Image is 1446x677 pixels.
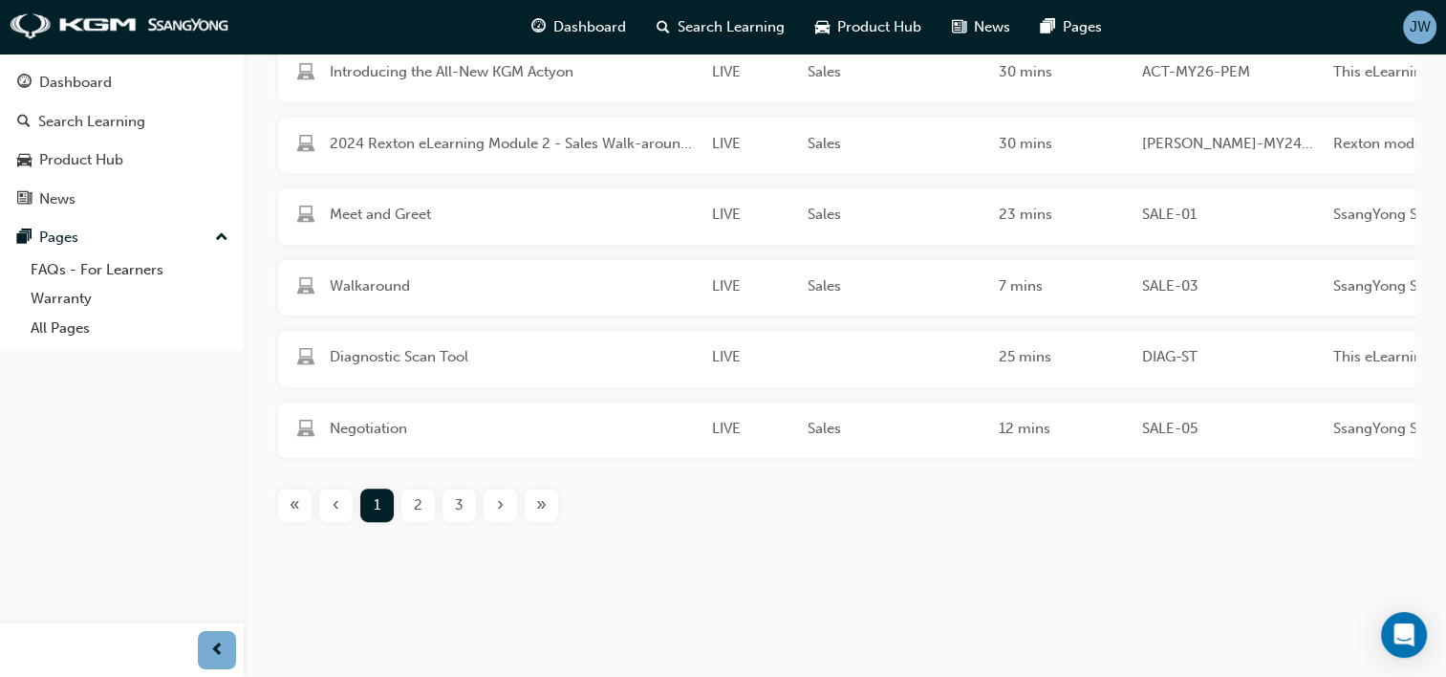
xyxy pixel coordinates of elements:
[290,494,300,516] span: «
[17,229,32,247] span: pages-icon
[17,152,32,169] span: car-icon
[274,489,315,522] button: First page
[480,489,521,522] button: Next page
[991,418,1134,444] div: 12 mins
[39,188,76,210] div: News
[1142,133,1318,155] span: [PERSON_NAME]-MY24-7PEL
[297,207,314,228] span: learningResourceType_ELEARNING-icon
[704,61,800,87] div: LIVE
[39,72,112,94] div: Dashboard
[704,346,800,372] div: LIVE
[704,418,800,444] div: LIVE
[1041,15,1055,39] span: pages-icon
[330,61,697,83] span: Introducing the All-New KGM Actyon
[8,182,236,217] a: News
[1142,61,1318,83] span: ACT-MY26-PEM
[210,639,225,663] span: prev-icon
[991,61,1134,87] div: 30 mins
[531,15,546,39] span: guage-icon
[8,61,236,220] button: DashboardSearch LearningProduct HubNews
[641,8,800,47] a: search-iconSearch Learning
[398,489,439,522] button: Page 2
[23,255,236,285] a: FAQs - For Learners
[39,149,123,171] div: Product Hub
[704,133,800,159] div: LIVE
[1142,346,1318,368] span: DIAG-ST
[297,278,314,299] span: learningResourceType_ELEARNING-icon
[17,114,31,131] span: search-icon
[1142,204,1318,226] span: SALE-01
[330,346,697,368] span: Diagnostic Scan Tool
[521,489,562,522] button: Last page
[536,494,547,516] span: »
[808,204,983,226] span: Sales
[937,8,1025,47] a: news-iconNews
[952,15,966,39] span: news-icon
[800,8,937,47] a: car-iconProduct Hub
[455,494,464,516] span: 3
[808,61,983,83] span: Sales
[808,275,983,297] span: Sales
[657,15,670,39] span: search-icon
[356,489,398,522] button: Page 1
[333,494,339,516] span: ‹
[991,346,1134,372] div: 25 mins
[991,133,1134,159] div: 30 mins
[837,16,921,38] span: Product Hub
[1410,16,1431,38] span: JW
[808,133,983,155] span: Sales
[516,8,641,47] a: guage-iconDashboard
[678,16,785,38] span: Search Learning
[991,204,1134,229] div: 23 mins
[808,418,983,440] span: Sales
[23,284,236,314] a: Warranty
[297,421,314,442] span: learningResourceType_ELEARNING-icon
[8,142,236,178] a: Product Hub
[10,13,229,40] img: kgm
[553,16,626,38] span: Dashboard
[414,494,422,516] span: 2
[704,275,800,301] div: LIVE
[17,191,32,208] span: news-icon
[8,220,236,255] button: Pages
[974,16,1010,38] span: News
[315,489,356,522] button: Previous page
[1142,275,1318,297] span: SALE-03
[17,75,32,92] span: guage-icon
[330,418,697,440] span: Negotiation
[8,65,236,100] a: Dashboard
[704,204,800,229] div: LIVE
[1403,11,1436,44] button: JW
[991,275,1134,301] div: 7 mins
[374,494,380,516] span: 1
[439,489,480,522] button: Page 3
[1063,16,1102,38] span: Pages
[297,136,314,157] span: learningResourceType_ELEARNING-icon
[330,133,697,155] span: 2024 Rexton eLearning Module 2 - Sales Walk-around Customer Journey
[8,104,236,140] a: Search Learning
[330,204,697,226] span: Meet and Greet
[815,15,830,39] span: car-icon
[297,349,314,370] span: learningResourceType_ELEARNING-icon
[38,111,145,133] div: Search Learning
[1142,418,1318,440] span: SALE-05
[215,226,228,251] span: up-icon
[330,275,697,297] span: Walkaround
[497,494,504,516] span: ›
[1025,8,1117,47] a: pages-iconPages
[23,314,236,343] a: All Pages
[297,64,314,85] span: learningResourceType_ELEARNING-icon
[39,227,78,249] div: Pages
[1381,612,1427,658] div: Open Intercom Messenger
